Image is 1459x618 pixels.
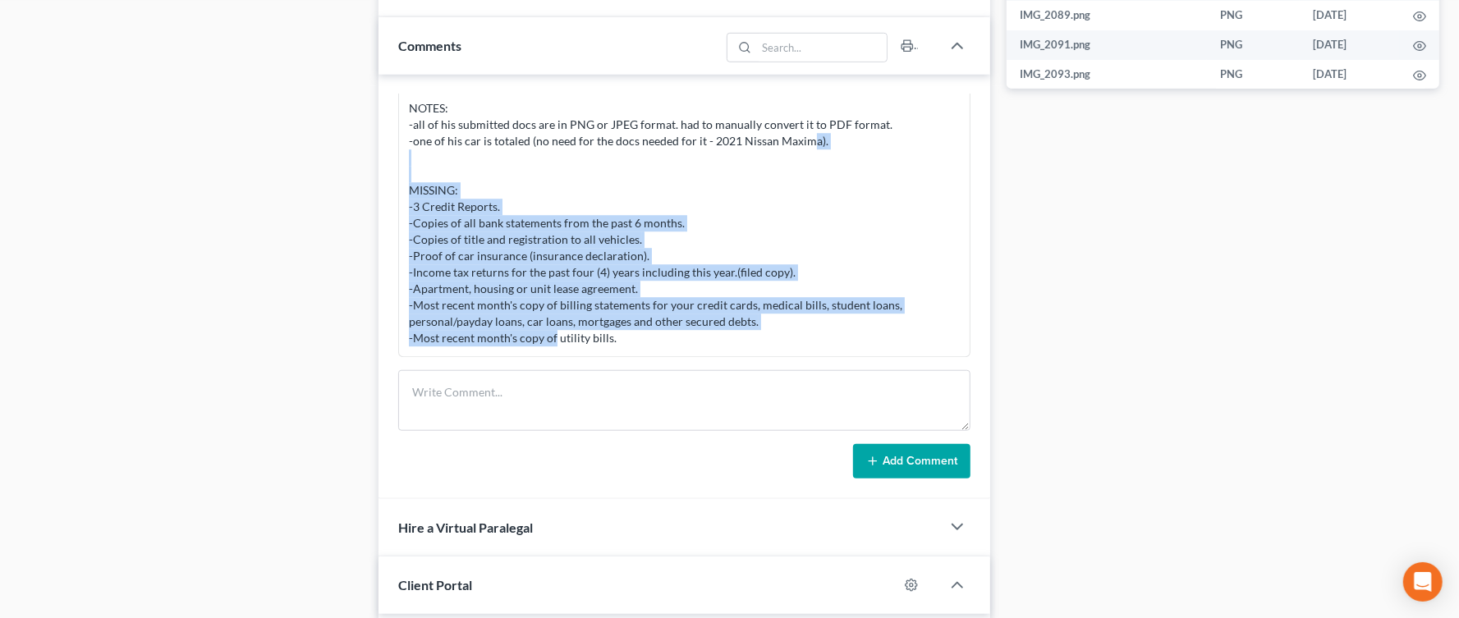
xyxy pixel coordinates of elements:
span: Comments [398,38,461,53]
span: Hire a Virtual Paralegal [398,520,533,535]
div: PROCESSING NOTES: -processed submitted docs (MyChapter) in OD and [GEOGRAPHIC_DATA]. NOTES: -all ... [409,34,960,346]
div: Open Intercom Messenger [1403,562,1443,602]
td: [DATE] [1300,1,1400,30]
td: [DATE] [1300,60,1400,89]
td: PNG [1207,60,1300,89]
td: IMG_2089.png [1007,1,1207,30]
td: PNG [1207,1,1300,30]
td: [DATE] [1300,30,1400,60]
input: Search... [757,34,888,62]
td: PNG [1207,30,1300,60]
td: IMG_2093.png [1007,60,1207,89]
span: Client Portal [398,577,472,593]
td: IMG_2091.png [1007,30,1207,60]
button: Add Comment [853,444,970,478]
